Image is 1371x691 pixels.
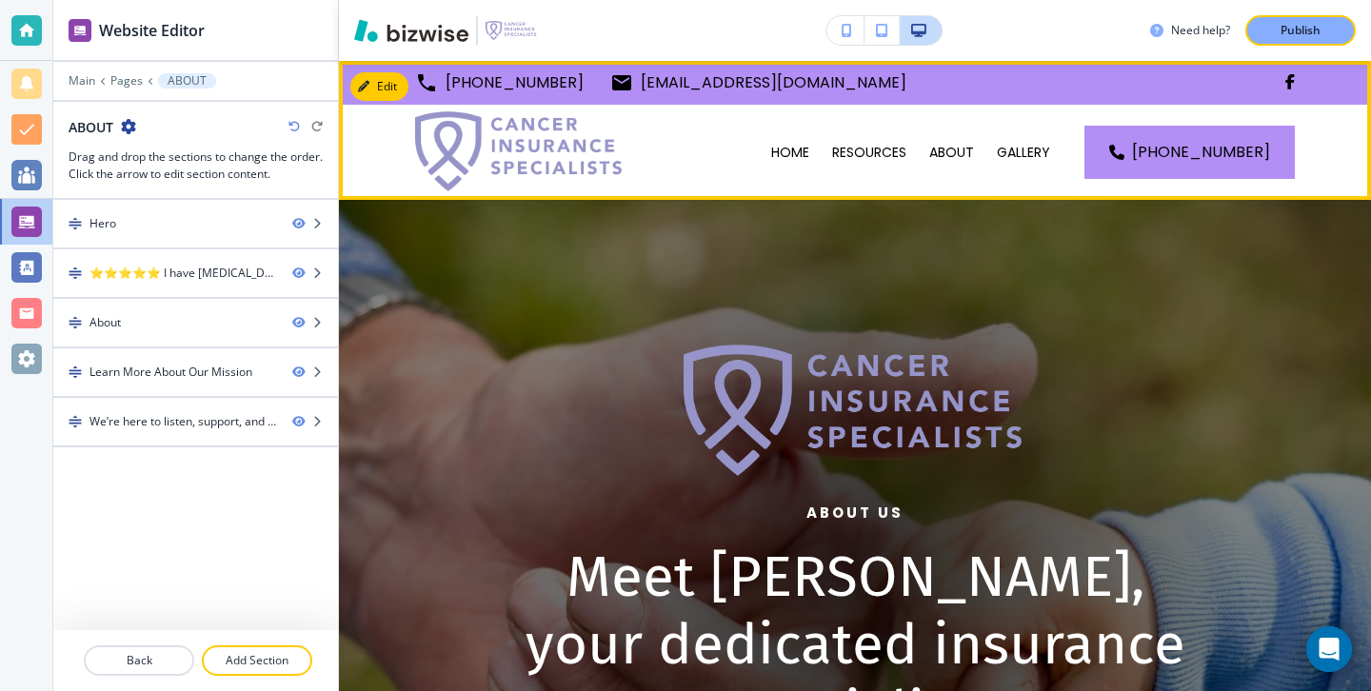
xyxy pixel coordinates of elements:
p: About Us [520,502,1190,524]
img: Drag [69,267,82,280]
div: DragAbout [53,299,338,346]
img: Drag [69,217,82,230]
button: Add Section [202,645,312,676]
h3: Need help? [1171,22,1230,39]
p: Publish [1281,22,1321,39]
button: Edit [350,72,408,101]
p: [EMAIL_ADDRESS][DOMAIN_NAME] [641,69,906,97]
p: ABOUT [929,143,974,162]
span: [PHONE_NUMBER] [1132,141,1270,164]
a: [PHONE_NUMBER] [1084,126,1295,179]
div: About [89,314,121,331]
a: [PHONE_NUMBER] [415,69,584,97]
img: Cancer Insurance Specialists [415,111,625,191]
p: Back [86,652,192,669]
p: GALLERY [997,143,1050,162]
h2: ABOUT [69,117,113,137]
div: Drag⭐⭐⭐⭐⭐ I have [MEDICAL_DATA] insurance with Aflac and have had to use it for myself and my wif... [53,249,338,297]
button: Back [84,645,194,676]
div: Open Intercom Messenger [1306,626,1352,672]
p: HOME [771,143,809,162]
img: Drag [69,365,82,379]
img: Drag [69,415,82,428]
div: Hero [89,215,116,232]
div: Learn More About Our Mission [89,364,252,381]
div: ⭐⭐⭐⭐⭐ I have cancer insurance with Aflac and have had to use it for myself and my wife. We missed... [89,265,277,282]
img: Bizwise Logo [354,19,468,42]
a: [EMAIL_ADDRESS][DOMAIN_NAME] [610,69,906,97]
button: ABOUT [158,73,216,89]
div: DragLearn More About Our Mission [53,348,338,396]
img: editor icon [69,19,91,42]
div: DragWe’re here to listen, support, and guide you.-1 [53,398,338,445]
button: Main [69,74,95,88]
div: DragHero [53,200,338,247]
button: Publish [1245,15,1356,46]
p: ABOUT [168,74,207,88]
img: Hero Logo [684,345,1026,475]
h2: Website Editor [99,19,205,42]
button: Pages [110,74,143,88]
h3: Drag and drop the sections to change the order. Click the arrow to edit section content. [69,148,323,183]
img: Your Logo [486,21,537,41]
p: [PHONE_NUMBER] [446,69,584,97]
p: Add Section [204,652,310,669]
img: Drag [69,316,82,329]
p: RESOURCES [832,143,906,162]
div: We’re here to listen, support, and guide you.-1 [89,413,277,430]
